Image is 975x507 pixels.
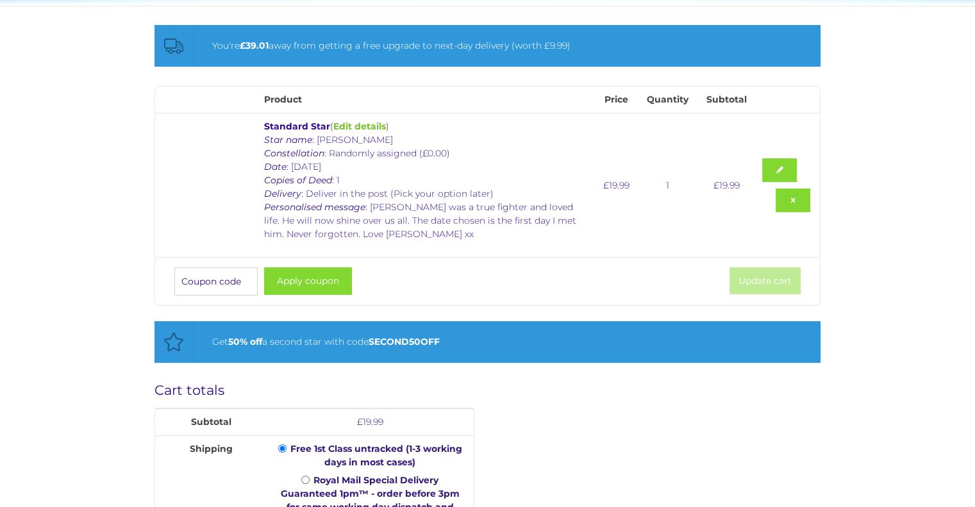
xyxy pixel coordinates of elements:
[155,408,267,435] th: Subtotal
[357,416,363,428] span: £
[264,134,312,145] i: Star name
[240,40,246,51] span: £
[264,147,324,159] i: Constellation
[603,179,608,191] span: £
[258,87,596,113] th: Product
[258,113,596,257] td: ( )
[264,201,365,213] i: Personalised message
[357,416,383,428] bdi: 19.99
[635,87,699,113] th: Quantity
[713,179,739,191] bdi: 19.99
[240,40,269,51] bdi: 39.01
[174,267,258,295] input: Coupon code
[635,113,699,257] td: 1
[776,188,810,212] a: Remove this item
[264,161,287,172] i: Date
[699,87,753,113] th: Subtotal
[603,179,629,191] bdi: 19.99
[713,179,719,191] span: £
[212,38,785,54] div: You're away from getting a free upgrade to next-day delivery (worth £9.99)
[369,336,440,347] b: SECOND50OFF
[290,443,462,468] label: Free 1st Class untracked (1-3 working days in most cases)
[596,87,635,113] th: Price
[264,174,332,186] i: Copies of Deed
[228,336,262,347] b: 50% off
[264,267,352,295] button: Apply coupon
[264,188,301,199] i: Delivery
[333,121,386,132] a: Edit details
[729,267,801,294] button: Update cart
[212,334,785,350] div: Get a second star with code
[154,382,474,398] h2: Cart totals
[264,133,590,241] p: : [PERSON_NAME] : Randomly assigned (£0.00) : [DATE] : 1 : Deliver in the post (Pick your option ...
[264,121,330,132] b: Standard Star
